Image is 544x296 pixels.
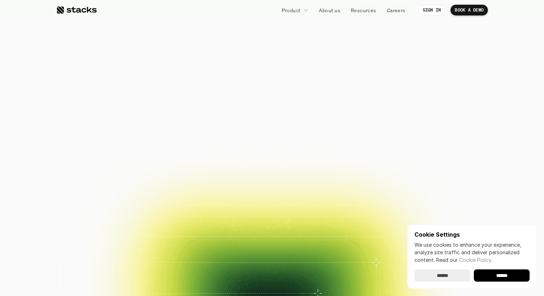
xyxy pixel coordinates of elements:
a: Case study [326,186,373,219]
h2: Case study [291,211,310,216]
a: Careers [382,4,410,17]
p: We use cookies to enhance your experience, analyze site traffic and deliver personalized content. [414,241,530,264]
a: Case study [276,186,322,219]
p: SIGN IN [423,8,441,13]
p: BOOK A DEMO [455,8,484,13]
span: Reimagined. [182,76,362,108]
span: Read our . [436,257,492,263]
h2: Case study [191,211,210,216]
p: Close your books faster, smarter, and risk-free with Stacks, the AI tool for accounting teams. [182,117,362,138]
p: Careers [387,6,405,14]
a: BOOK A DEMO [450,5,488,15]
a: BOOK A DEMO [197,152,263,170]
p: Resources [351,6,376,14]
span: financial [199,44,323,76]
p: EXPLORE PRODUCT [279,155,334,166]
a: EXPLORE PRODUCT [266,152,347,170]
p: BOOK A DEMO [209,155,250,166]
a: SIGN IN [418,5,445,15]
span: close. [329,44,408,76]
p: Product [282,6,301,14]
a: About us [314,4,345,17]
a: Case study [125,186,172,219]
span: The [136,44,193,76]
h2: Case study [341,211,361,216]
a: Cookie Policy [459,257,491,263]
h2: Case study [90,211,109,216]
a: Case study [175,186,222,219]
p: Cookie Settings [414,232,530,237]
p: About us [319,6,340,14]
a: Case study [74,186,121,219]
a: Resources [346,4,381,17]
h2: Case study [141,211,160,216]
